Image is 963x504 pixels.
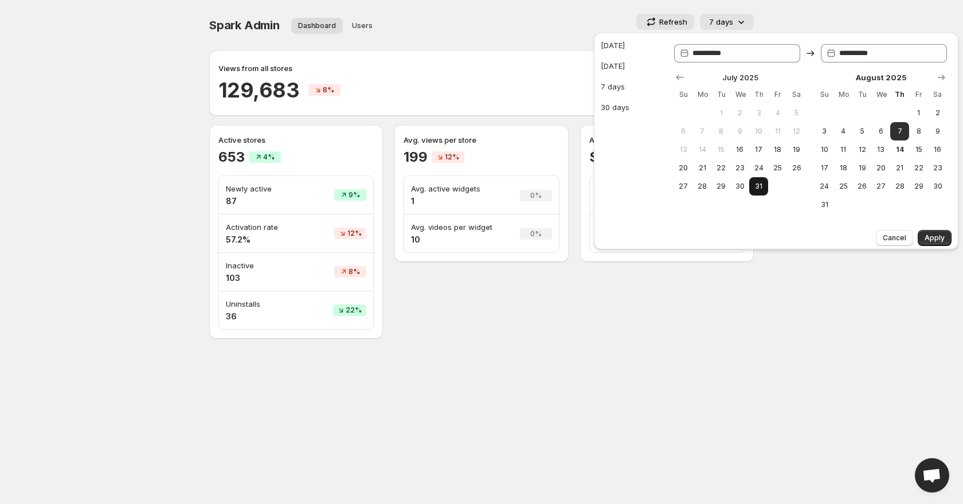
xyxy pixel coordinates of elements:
[787,122,806,140] button: Saturday July 12 2025
[815,196,834,214] button: Sunday August 31 2025
[674,159,693,177] button: Sunday July 20 2025
[749,177,768,196] button: Thursday July 31 2025
[914,163,923,173] span: 22
[754,108,764,118] span: 3
[909,104,928,122] button: Friday August 1 2025
[909,140,928,159] button: Friday August 15 2025
[712,159,731,177] button: Tuesday July 22 2025
[601,40,625,51] div: [DATE]
[749,122,768,140] button: Thursday July 10 2025
[773,163,782,173] span: 25
[754,90,764,99] span: Th
[773,90,782,99] span: Fr
[597,36,659,54] button: [DATE]
[925,233,945,243] span: Apply
[345,18,379,34] button: User management
[209,18,280,32] span: Spark Admin
[754,182,764,191] span: 31
[872,140,891,159] button: Wednesday August 13 2025
[218,76,299,104] h2: 129,683
[933,145,942,154] span: 16
[411,196,502,207] h4: 1
[820,200,829,209] span: 31
[815,122,834,140] button: Sunday August 3 2025
[915,458,949,493] a: Open chat
[735,182,745,191] span: 30
[674,140,693,159] button: Sunday July 13 2025
[218,62,292,74] p: Views from all stores
[263,153,275,162] span: 4%
[698,163,707,173] span: 21
[787,140,806,159] button: Saturday July 19 2025
[597,57,659,75] button: [DATE]
[226,298,302,310] p: Uninstalls
[636,14,694,30] button: Refresh
[853,177,872,196] button: Tuesday August 26 2025
[853,85,872,104] th: Tuesday
[787,104,806,122] button: Saturday July 5 2025
[792,127,801,136] span: 12
[226,311,302,322] h4: 36
[858,90,867,99] span: Tu
[858,182,867,191] span: 26
[698,182,707,191] span: 28
[601,81,625,92] div: 7 days
[872,85,891,104] th: Wednesday
[909,177,928,196] button: Friday August 29 2025
[735,108,745,118] span: 2
[226,221,302,233] p: Activation rate
[858,145,867,154] span: 12
[815,85,834,104] th: Sunday
[820,182,829,191] span: 24
[895,145,905,154] span: 14
[858,163,867,173] span: 19
[659,16,687,28] p: Refresh
[530,229,542,239] span: 0%
[445,153,459,162] span: 12%
[749,85,768,104] th: Thursday
[928,104,947,122] button: Saturday August 2 2025
[735,127,745,136] span: 9
[909,85,928,104] th: Friday
[839,145,848,154] span: 11
[839,127,848,136] span: 4
[820,127,829,136] span: 3
[834,122,853,140] button: Monday August 4 2025
[933,163,942,173] span: 23
[349,267,360,276] span: 8%
[815,177,834,196] button: Sunday August 24 2025
[717,108,726,118] span: 1
[735,163,745,173] span: 23
[928,85,947,104] th: Saturday
[853,122,872,140] button: Tuesday August 5 2025
[291,18,343,34] button: Dashboard overview
[834,85,853,104] th: Monday
[872,177,891,196] button: Wednesday August 27 2025
[754,127,764,136] span: 10
[933,182,942,191] span: 30
[226,234,302,245] h4: 57.2%
[890,159,909,177] button: Thursday August 21 2025
[933,108,942,118] span: 2
[928,177,947,196] button: Saturday August 30 2025
[834,177,853,196] button: Monday August 25 2025
[717,127,726,136] span: 8
[914,182,923,191] span: 29
[914,145,923,154] span: 15
[693,177,712,196] button: Monday July 28 2025
[895,127,905,136] span: 7
[693,140,712,159] button: Monday July 14 2025
[712,85,731,104] th: Tuesday
[787,159,806,177] button: Saturday July 26 2025
[679,182,688,191] span: 27
[876,182,886,191] span: 27
[679,163,688,173] span: 20
[933,90,942,99] span: Sa
[226,260,302,271] p: Inactive
[411,183,502,194] p: Avg. active widgets
[890,85,909,104] th: Thursday
[218,148,244,166] h2: 653
[820,90,829,99] span: Su
[768,104,787,122] button: Friday July 4 2025
[820,163,829,173] span: 17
